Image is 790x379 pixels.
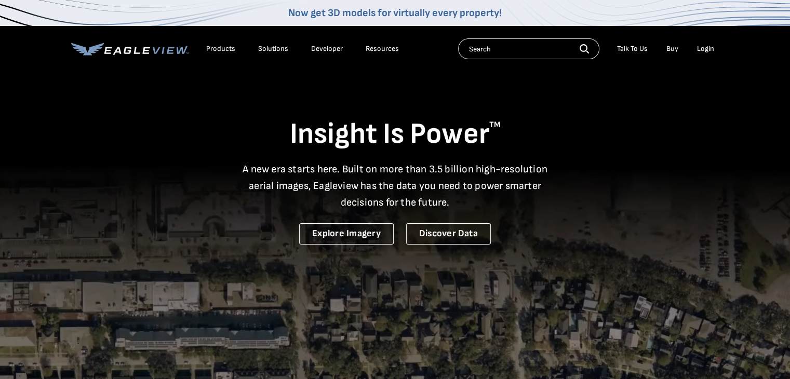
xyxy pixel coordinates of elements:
[666,44,678,53] a: Buy
[458,38,599,59] input: Search
[697,44,714,53] div: Login
[406,223,491,245] a: Discover Data
[617,44,648,53] div: Talk To Us
[288,7,502,19] a: Now get 3D models for virtually every property!
[206,44,235,53] div: Products
[299,223,394,245] a: Explore Imagery
[311,44,343,53] a: Developer
[71,116,719,153] h1: Insight Is Power
[489,120,501,130] sup: TM
[366,44,399,53] div: Resources
[236,161,554,211] p: A new era starts here. Built on more than 3.5 billion high-resolution aerial images, Eagleview ha...
[258,44,288,53] div: Solutions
